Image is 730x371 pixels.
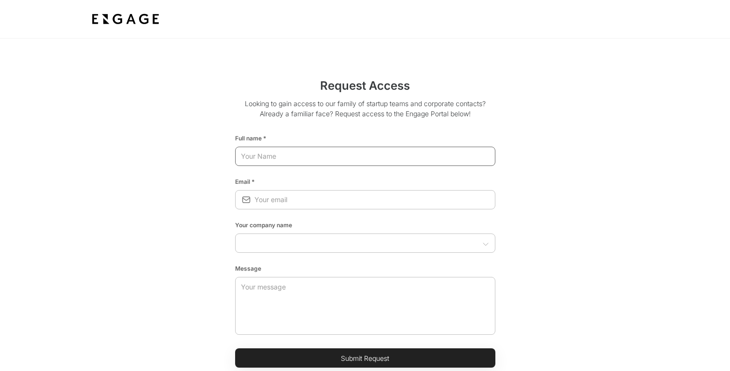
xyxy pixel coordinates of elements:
input: Your Name [235,148,495,165]
button: Submit Request [235,348,495,368]
img: bdf1fb74-1727-4ba0-a5bd-bc74ae9fc70b.jpeg [90,11,161,28]
div: Your company name [235,217,495,230]
p: Looking to gain access to our family of startup teams and corporate contacts? Already a familiar ... [235,98,495,126]
input: Your email [254,191,495,208]
div: Email * [235,174,495,186]
button: Open [481,239,491,249]
h2: Request Access [235,77,495,98]
div: Message [235,261,495,273]
div: Full name * [235,130,495,143]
